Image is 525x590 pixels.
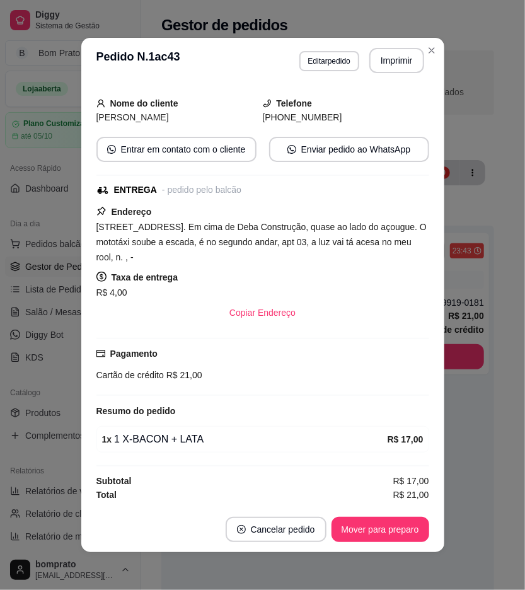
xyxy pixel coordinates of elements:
[369,48,424,73] button: Imprimir
[332,517,429,542] button: Mover para preparo
[110,349,158,359] strong: Pagamento
[96,48,180,73] h3: Pedido N. 1ac43
[112,272,178,282] strong: Taxa de entrega
[96,349,105,358] span: credit-card
[96,476,132,486] strong: Subtotal
[102,432,388,447] div: 1 X-BACON + LATA
[164,370,202,380] span: R$ 21,00
[422,40,442,61] button: Close
[237,525,246,534] span: close-circle
[96,99,105,108] span: user
[287,145,296,154] span: whats-app
[162,183,241,197] div: - pedido pelo balcão
[299,51,359,71] button: Editarpedido
[96,406,176,416] strong: Resumo do pedido
[219,300,306,325] button: Copiar Endereço
[393,488,429,502] span: R$ 21,00
[96,490,117,500] strong: Total
[96,206,107,216] span: pushpin
[388,434,424,444] strong: R$ 17,00
[226,517,326,542] button: close-circleCancelar pedido
[110,98,178,108] strong: Nome do cliente
[96,222,427,262] span: [STREET_ADDRESS]. Em cima de Deba Construção, quase ao lado do açougue. O mototáxi soube a escada...
[269,137,429,162] button: whats-appEnviar pedido ao WhatsApp
[112,207,152,217] strong: Endereço
[277,98,313,108] strong: Telefone
[107,145,116,154] span: whats-app
[114,183,157,197] div: ENTREGA
[393,474,429,488] span: R$ 17,00
[102,434,112,444] strong: 1 x
[96,272,107,282] span: dollar
[96,370,164,380] span: Cartão de crédito
[96,137,257,162] button: whats-appEntrar em contato com o cliente
[263,112,342,122] span: [PHONE_NUMBER]
[96,287,127,298] span: R$ 4,00
[96,112,169,122] span: [PERSON_NAME]
[263,99,272,108] span: phone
